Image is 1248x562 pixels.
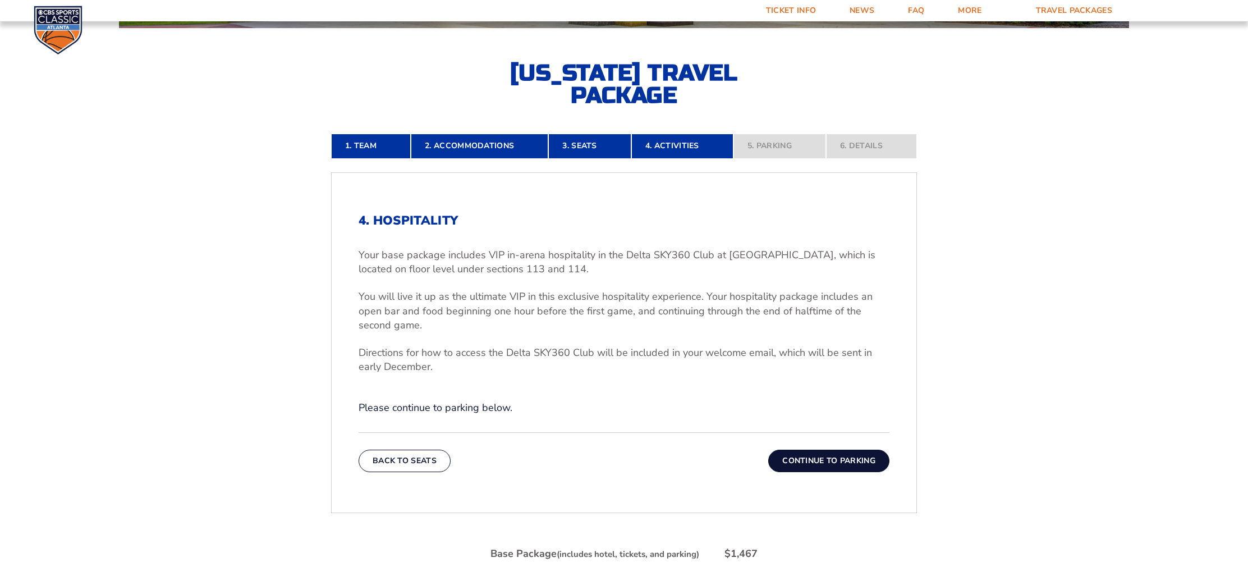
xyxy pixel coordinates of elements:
button: Continue To Parking [768,450,889,472]
p: Your base package includes VIP in-arena hospitality in the Delta SKY360 Club at [GEOGRAPHIC_DATA]... [359,248,889,276]
a: 1. Team [331,134,411,158]
a: 3. Seats [548,134,631,158]
button: Back To Seats [359,450,451,472]
img: CBS Sports Classic [34,6,82,54]
p: You will live it up as the ultimate VIP in this exclusive hospitality experience. Your hospitalit... [359,290,889,332]
div: $1,467 [724,547,758,561]
small: (includes hotel, tickets, and parking) [557,549,699,560]
a: 2. Accommodations [411,134,548,158]
p: Directions for how to access the Delta SKY360 Club will be included in your welcome email, which ... [359,346,889,374]
div: Base Package [490,547,699,561]
p: Please continue to parking below. [359,401,889,415]
h2: 4. Hospitality [359,213,889,228]
h2: [US_STATE] Travel Package [501,62,747,107]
